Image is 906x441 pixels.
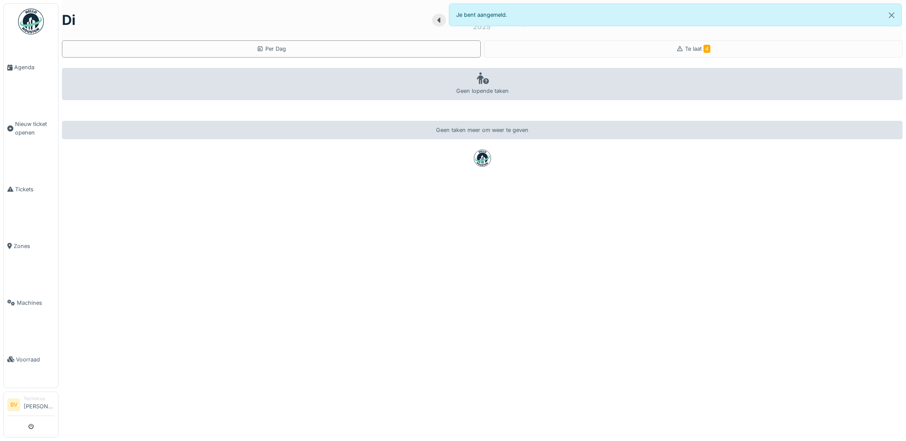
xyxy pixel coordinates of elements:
[24,395,55,402] div: Technicus
[4,274,58,331] a: Machines
[7,395,55,416] a: BV Technicus[PERSON_NAME]
[16,355,55,364] span: Voorraad
[703,45,710,53] span: 4
[14,63,55,71] span: Agenda
[257,45,286,53] div: Per Dag
[15,185,55,193] span: Tickets
[15,120,55,136] span: Nieuw ticket openen
[17,299,55,307] span: Machines
[62,121,903,139] div: Geen taken meer om weer te geven
[14,242,55,250] span: Zones
[685,46,710,52] span: Te laat
[4,217,58,274] a: Zones
[4,331,58,388] a: Voorraad
[474,150,491,167] img: badge-BVDL4wpA.svg
[7,398,20,411] li: BV
[24,395,55,414] li: [PERSON_NAME]
[62,12,76,28] h1: di
[882,4,901,27] button: Close
[4,161,58,217] a: Tickets
[4,39,58,96] a: Agenda
[62,68,903,100] div: Geen lopende taken
[4,96,58,161] a: Nieuw ticket openen
[449,3,902,26] div: Je bent aangemeld.
[18,9,44,34] img: Badge_color-CXgf-gQk.svg
[473,21,491,32] div: 2025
